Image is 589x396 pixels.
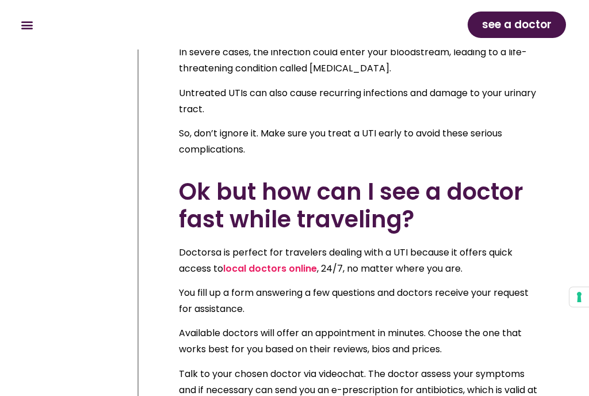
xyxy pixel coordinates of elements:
span: see a doctor [482,16,552,34]
p: So, don’t ignore it. Make sure you treat a UTI early to avoid these serious complications. [179,125,542,158]
h2: Ok but how can I see a doctor fast while traveling? [179,178,542,233]
p: Untreated UTIs can also cause recurring infections and damage to your urinary tract. [179,85,542,117]
p: You fill up a form answering a few questions and doctors receive your request for assistance. [179,285,542,317]
p: Available doctors will offer an appointment in minutes. Choose the one that works best for you ba... [179,325,542,357]
a: local doctors online [223,262,317,275]
a: see a doctor [468,12,566,38]
div: Menu Toggle [17,16,36,35]
button: Your consent preferences for tracking technologies [569,287,589,307]
p: Doctorsa is perfect for travelers dealing with a UTI because it offers quick access to , 24/7, no... [179,245,542,277]
p: In severe cases, the infection could enter your bloodstream, leading to a life-threatening condit... [179,44,542,77]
